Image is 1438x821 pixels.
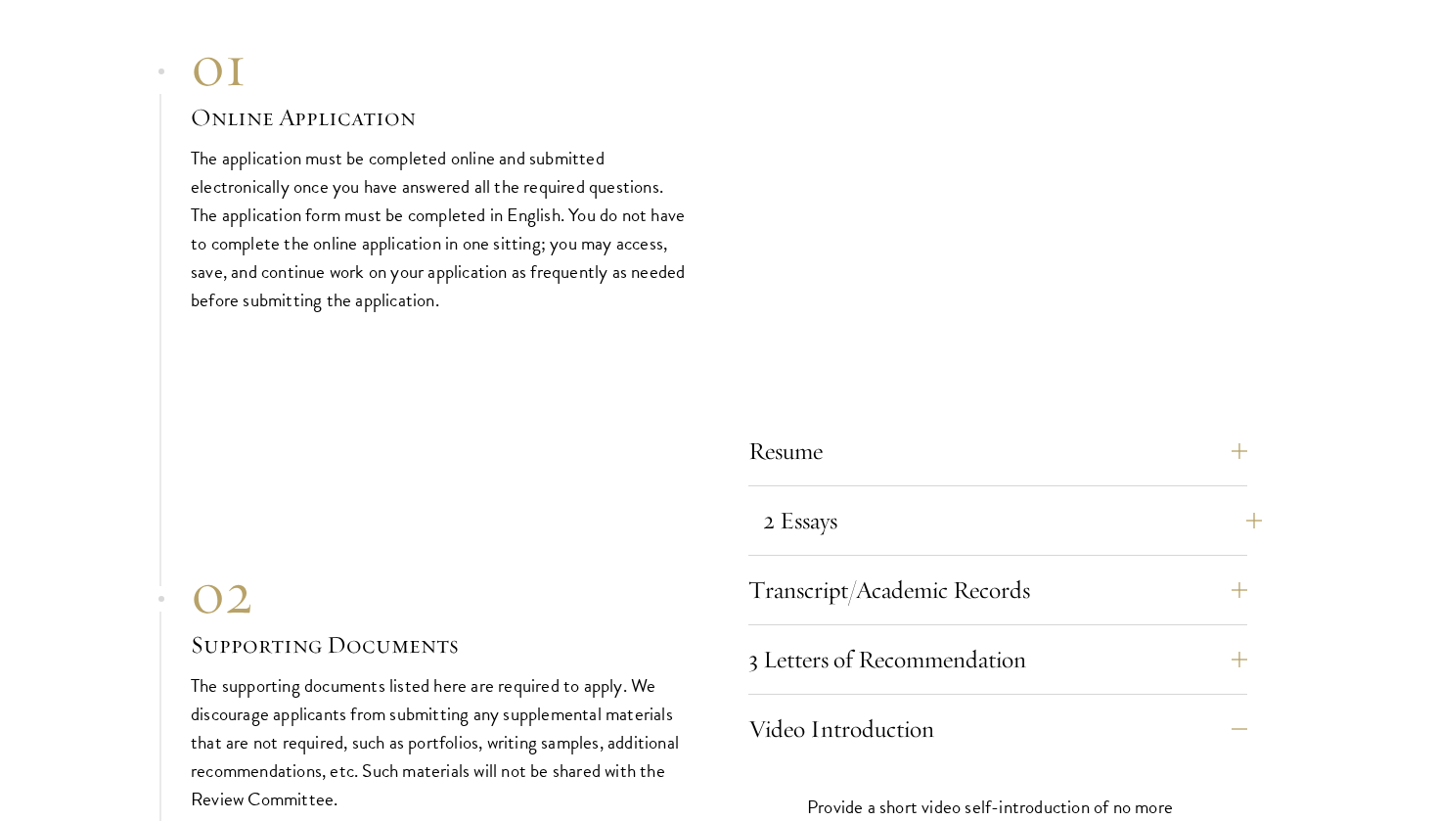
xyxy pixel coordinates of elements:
[191,144,690,314] p: The application must be completed online and submitted electronically once you have answered all ...
[763,497,1262,544] button: 2 Essays
[191,30,690,101] div: 01
[191,628,690,661] h3: Supporting Documents
[191,558,690,628] div: 02
[191,101,690,134] h3: Online Application
[748,636,1247,683] button: 3 Letters of Recommendation
[748,428,1247,475] button: Resume
[191,671,690,813] p: The supporting documents listed here are required to apply. We discourage applicants from submitt...
[748,706,1247,753] button: Video Introduction
[748,567,1247,614] button: Transcript/Academic Records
